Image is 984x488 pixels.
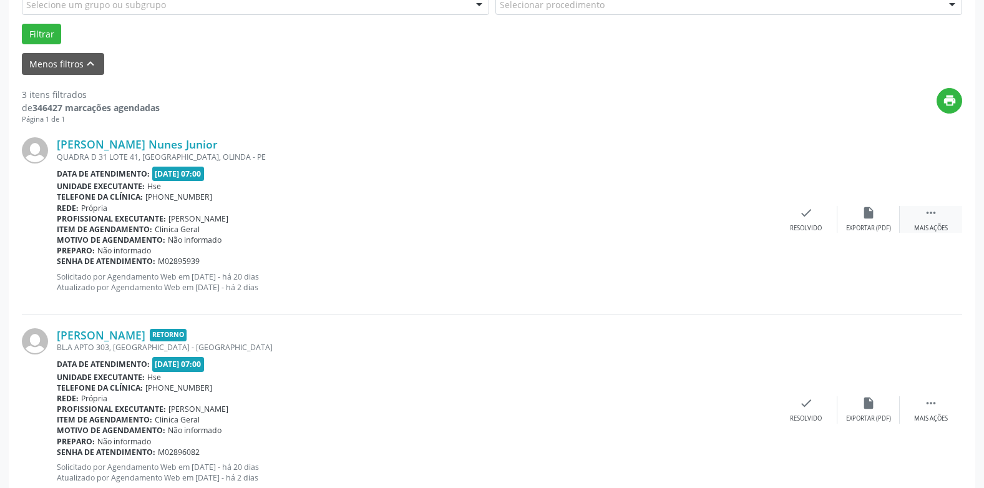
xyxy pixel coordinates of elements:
b: Senha de atendimento: [57,447,155,457]
span: Não informado [168,425,222,436]
span: Não informado [97,436,151,447]
b: Rede: [57,393,79,404]
span: Hse [147,372,161,383]
i: keyboard_arrow_up [84,57,97,71]
div: QUADRA D 31 LOTE 41, [GEOGRAPHIC_DATA], OLINDA - PE [57,152,775,162]
b: Motivo de agendamento: [57,235,165,245]
b: Motivo de agendamento: [57,425,165,436]
span: [PERSON_NAME] [168,213,228,224]
div: Exportar (PDF) [846,414,891,423]
div: Resolvido [790,414,822,423]
i: print [943,94,957,107]
img: img [22,328,48,354]
span: M02895939 [158,256,200,266]
strong: 346427 marcações agendadas [32,102,160,114]
b: Rede: [57,203,79,213]
b: Profissional executante: [57,213,166,224]
b: Preparo: [57,436,95,447]
b: Profissional executante: [57,404,166,414]
b: Unidade executante: [57,372,145,383]
b: Telefone da clínica: [57,383,143,393]
span: [PHONE_NUMBER] [145,383,212,393]
span: Clinica Geral [155,414,200,425]
div: de [22,101,160,114]
div: Resolvido [790,224,822,233]
i: check [799,206,813,220]
span: M02896082 [158,447,200,457]
i:  [924,396,938,410]
p: Solicitado por Agendamento Web em [DATE] - há 20 dias Atualizado por Agendamento Web em [DATE] - ... [57,271,775,293]
span: Própria [81,393,107,404]
span: Clinica Geral [155,224,200,235]
div: Mais ações [914,224,948,233]
i:  [924,206,938,220]
div: 3 itens filtrados [22,88,160,101]
b: Senha de atendimento: [57,256,155,266]
b: Unidade executante: [57,181,145,192]
p: Solicitado por Agendamento Web em [DATE] - há 20 dias Atualizado por Agendamento Web em [DATE] - ... [57,462,775,483]
button: Menos filtroskeyboard_arrow_up [22,53,104,75]
i: insert_drive_file [862,396,875,410]
b: Data de atendimento: [57,168,150,179]
a: [PERSON_NAME] [57,328,145,342]
b: Telefone da clínica: [57,192,143,202]
span: [PERSON_NAME] [168,404,228,414]
button: print [937,88,962,114]
button: Filtrar [22,24,61,45]
span: Retorno [150,329,187,342]
span: [PHONE_NUMBER] [145,192,212,202]
b: Item de agendamento: [57,224,152,235]
i: check [799,396,813,410]
span: Própria [81,203,107,213]
img: img [22,137,48,163]
span: Hse [147,181,161,192]
div: Exportar (PDF) [846,224,891,233]
span: [DATE] 07:00 [152,167,205,181]
a: [PERSON_NAME] Nunes Junior [57,137,218,151]
div: Mais ações [914,414,948,423]
span: Não informado [97,245,151,256]
i: insert_drive_file [862,206,875,220]
span: [DATE] 07:00 [152,357,205,371]
b: Data de atendimento: [57,359,150,369]
b: Item de agendamento: [57,414,152,425]
div: BL.A APTO 303, [GEOGRAPHIC_DATA] - [GEOGRAPHIC_DATA] [57,342,775,353]
b: Preparo: [57,245,95,256]
div: Página 1 de 1 [22,114,160,125]
span: Não informado [168,235,222,245]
